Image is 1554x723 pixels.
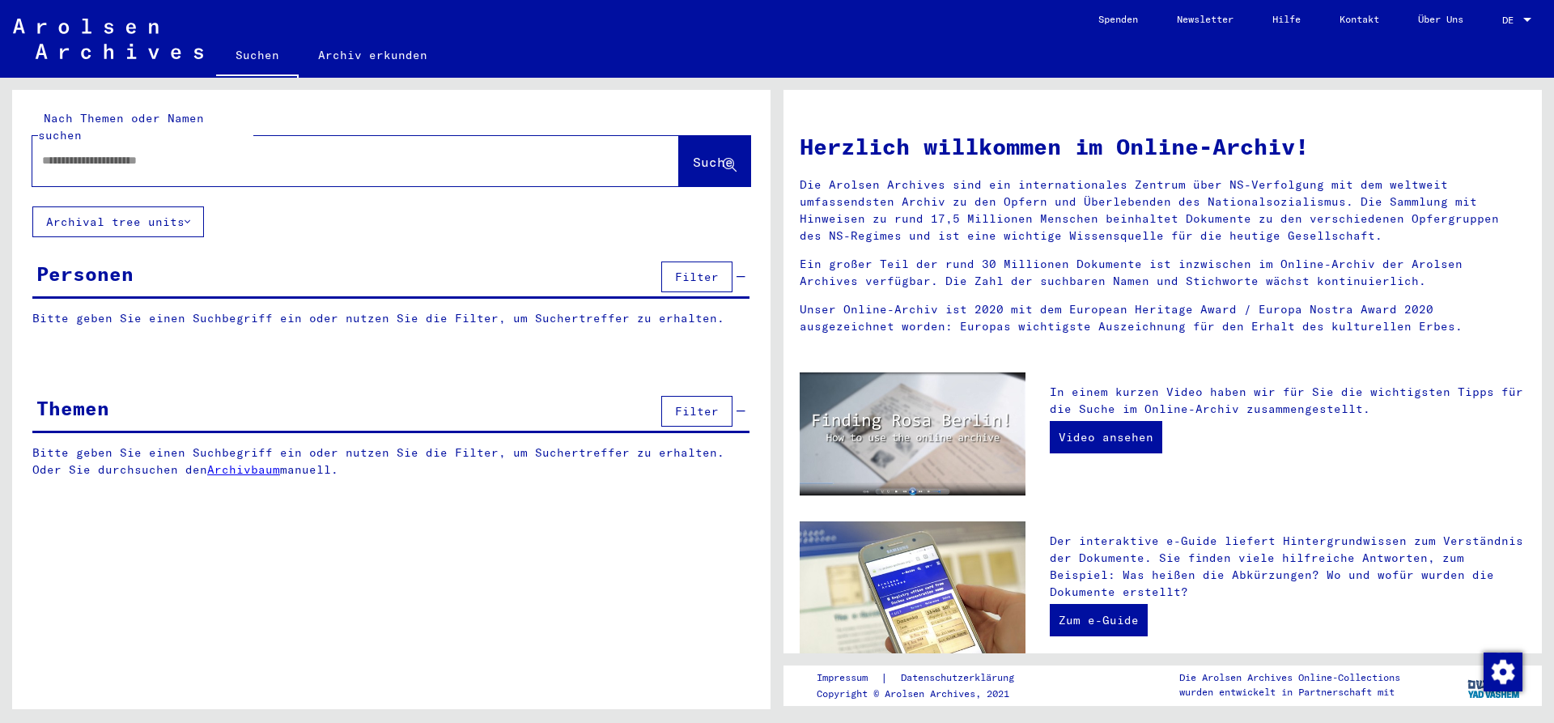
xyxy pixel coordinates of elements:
[1050,421,1162,453] a: Video ansehen
[679,136,750,186] button: Suche
[1502,15,1520,26] span: DE
[38,111,204,142] mat-label: Nach Themen oder Namen suchen
[693,154,733,170] span: Suche
[817,670,1034,687] div: |
[800,176,1526,245] p: Die Arolsen Archives sind ein internationales Zentrum über NS-Verfolgung mit dem weltweit umfasse...
[800,130,1526,164] h1: Herzlich willkommen im Online-Archiv!
[32,206,204,237] button: Archival tree units
[1050,533,1526,601] p: Der interaktive e-Guide liefert Hintergrundwissen zum Verständnis der Dokumente. Sie finden viele...
[817,670,881,687] a: Impressum
[1050,384,1526,418] p: In einem kurzen Video haben wir für Sie die wichtigsten Tipps für die Suche im Online-Archiv zusa...
[661,396,732,427] button: Filter
[36,393,109,423] div: Themen
[675,270,719,284] span: Filter
[36,259,134,288] div: Personen
[1179,670,1400,685] p: Die Arolsen Archives Online-Collections
[888,670,1034,687] a: Datenschutzerklärung
[800,521,1025,672] img: eguide.jpg
[13,19,203,59] img: Arolsen_neg.svg
[32,310,749,327] p: Bitte geben Sie einen Suchbegriff ein oder nutzen Sie die Filter, um Suchertreffer zu erhalten.
[1050,604,1148,636] a: Zum e-Guide
[800,372,1025,495] img: video.jpg
[1484,653,1522,691] img: Zustimmung ändern
[817,687,1034,701] p: Copyright © Arolsen Archives, 2021
[800,256,1526,290] p: Ein großer Teil der rund 30 Millionen Dokumente ist inzwischen im Online-Archiv der Arolsen Archi...
[661,262,732,292] button: Filter
[800,301,1526,335] p: Unser Online-Archiv ist 2020 mit dem European Heritage Award / Europa Nostra Award 2020 ausgezeic...
[1464,665,1525,705] img: yv_logo.png
[675,404,719,419] span: Filter
[1179,685,1400,700] p: wurden entwickelt in Partnerschaft mit
[299,36,447,74] a: Archiv erkunden
[216,36,299,78] a: Suchen
[32,444,750,478] p: Bitte geben Sie einen Suchbegriff ein oder nutzen Sie die Filter, um Suchertreffer zu erhalten. O...
[207,462,280,477] a: Archivbaum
